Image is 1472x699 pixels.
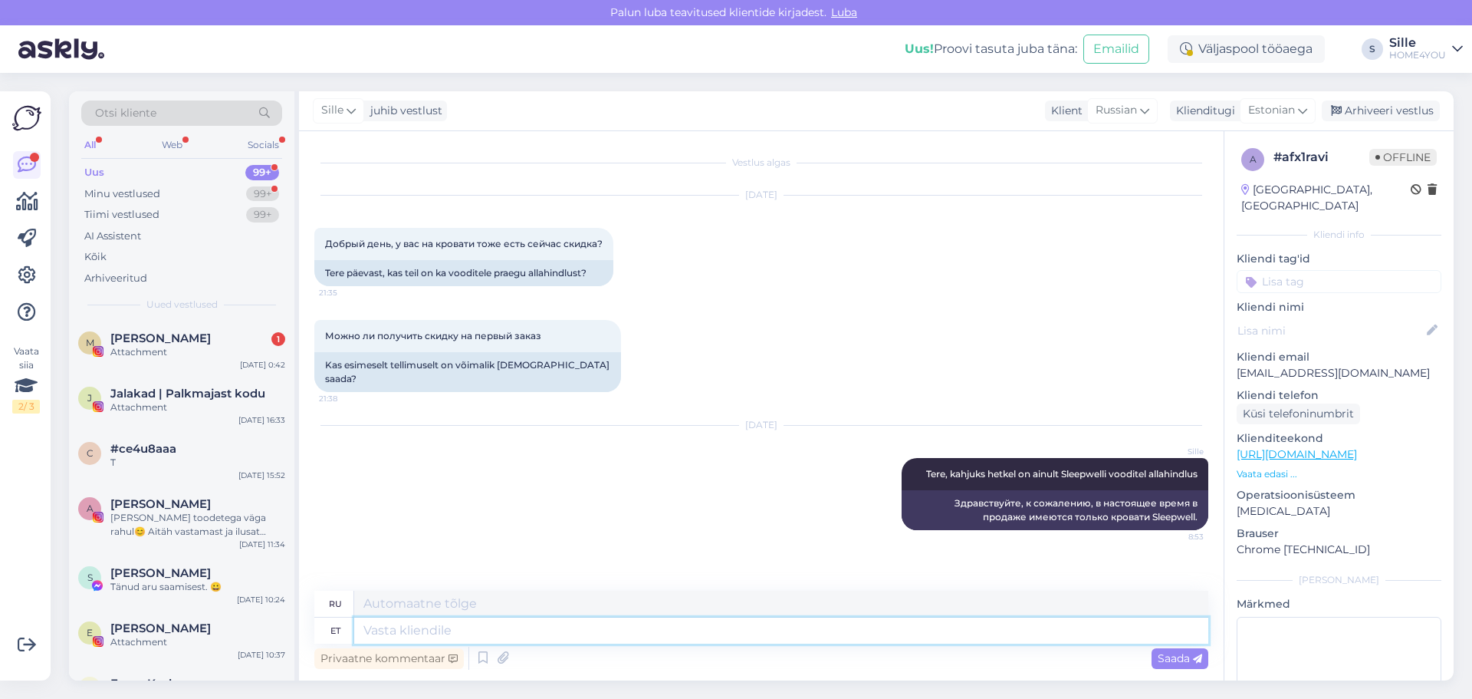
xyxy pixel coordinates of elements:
span: Uued vestlused [146,298,218,312]
div: et [330,618,340,644]
div: Attachment [110,345,285,359]
div: Klienditugi [1170,103,1235,119]
div: Vaata siia [12,345,40,414]
span: Sten Märtson [110,566,211,580]
div: Attachment [110,635,285,649]
div: Web [159,135,186,155]
div: Proovi tasuta juba täna: [905,40,1077,58]
span: Tere, kahjuks hetkel on ainult Sleepwelli vooditel allahindlus [926,468,1198,480]
span: Annabel Trifanov [110,497,211,511]
div: [DATE] 0:42 [240,359,285,371]
div: [PERSON_NAME] toodetega väga rahul😊 Aitäh vastamast ja ilusat päeva jätku!☀️ [110,511,285,539]
div: Здравствуйте, к сожалению, в настоящее время в продаже имеются только кровати Sleepwell. [902,490,1208,530]
a: SilleHOME4YOU [1389,37,1463,61]
span: Mari Klst [110,331,211,345]
div: Arhiveeri vestlus [1322,101,1440,121]
p: Vaata edasi ... [1237,467,1441,481]
div: Vestlus algas [314,156,1208,170]
span: S [87,572,93,583]
p: Operatsioonisüsteem [1237,487,1441,503]
span: Luba [826,5,862,19]
span: Sille [1146,446,1204,457]
div: Arhiveeritud [84,271,147,286]
p: Klienditeekond [1237,430,1441,447]
div: Tere päevast, kas teil on ka vooditele praegu allahindlust? [314,260,613,286]
span: 21:38 [319,393,376,404]
button: Emailid [1083,35,1149,64]
span: Sille [321,102,343,119]
span: Offline [1369,149,1437,166]
span: 21:35 [319,287,376,298]
div: [DATE] 10:37 [238,649,285,661]
div: [DATE] 10:24 [237,594,285,605]
div: Klient [1045,103,1083,119]
input: Lisa nimi [1237,322,1424,339]
span: Eva-Lota [110,622,211,635]
p: Brauser [1237,526,1441,542]
p: Kliendi email [1237,349,1441,365]
img: Askly Logo [12,104,41,133]
div: HOME4YOU [1389,49,1446,61]
span: A [87,503,94,514]
div: Minu vestlused [84,186,160,202]
div: ru [329,591,342,617]
b: Uus! [905,41,934,56]
p: Kliendi tag'id [1237,251,1441,267]
div: Väljaspool tööaega [1168,35,1325,63]
div: Socials [245,135,282,155]
a: [URL][DOMAIN_NAME] [1237,447,1357,461]
div: AI Assistent [84,229,141,244]
div: Privaatne kommentaar [314,648,464,669]
div: Uus [84,165,104,180]
div: 99+ [245,165,279,180]
div: 99+ [246,207,279,223]
span: E [87,627,93,638]
span: J [87,392,92,404]
span: Russian [1096,102,1137,119]
div: juhib vestlust [364,103,442,119]
div: [DATE] 15:52 [238,470,285,481]
input: Lisa tag [1237,270,1441,293]
span: Можно ли получить скидку на первый заказ [325,330,541,341]
p: Kliendi telefon [1237,387,1441,404]
div: [DATE] [314,188,1208,202]
span: a [1250,153,1257,165]
div: Küsi telefoninumbrit [1237,404,1360,424]
div: 99+ [246,186,279,202]
p: Kliendi nimi [1237,299,1441,315]
div: Tiimi vestlused [84,207,159,223]
span: Fama Keskus [110,677,190,691]
div: [DATE] 16:33 [238,414,285,426]
div: 2 / 3 [12,400,40,414]
p: [EMAIL_ADDRESS][DOMAIN_NAME] [1237,365,1441,381]
div: Kas esimeselt tellimuselt on võimalik [DEMOGRAPHIC_DATA] saada? [314,352,621,392]
div: All [81,135,99,155]
div: Sille [1389,37,1446,49]
div: [PERSON_NAME] [1237,573,1441,587]
div: Kliendi info [1237,228,1441,242]
span: M [86,337,94,348]
span: c [87,447,94,459]
div: # afx1ravi [1273,148,1369,167]
div: [GEOGRAPHIC_DATA], [GEOGRAPHIC_DATA] [1241,182,1411,214]
span: 8:53 [1146,531,1204,542]
span: Jalakad | Palkmajast kodu [110,387,265,401]
span: Добрый день, у вас на кровати тоже есть сейчас скидка? [325,238,603,249]
div: Attachment [110,401,285,414]
span: Estonian [1248,102,1295,119]
div: Kõik [84,249,107,265]
div: [DATE] [314,418,1208,432]
div: S [1362,38,1383,60]
p: Märkmed [1237,596,1441,612]
span: #ce4u8aaa [110,442,176,456]
div: T [110,456,285,470]
div: Tänud aru saamisest. 😀 [110,580,285,594]
span: Otsi kliente [95,105,156,121]
p: [MEDICAL_DATA] [1237,503,1441,519]
p: Chrome [TECHNICAL_ID] [1237,542,1441,558]
span: Saada [1158,651,1202,665]
div: [DATE] 11:34 [239,539,285,550]
div: 1 [271,332,285,346]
